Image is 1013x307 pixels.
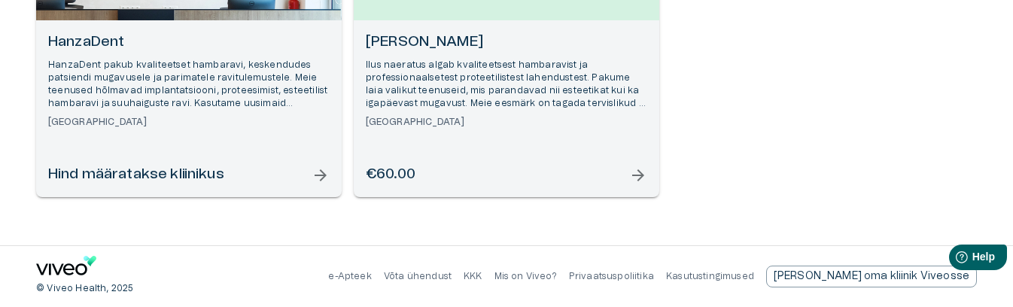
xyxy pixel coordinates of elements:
h6: HanzaDent [48,32,330,53]
h6: €60.00 [366,165,415,185]
a: Navigate to home page [36,256,96,281]
iframe: Help widget launcher [896,239,1013,281]
p: HanzaDent pakub kvaliteetset hambaravi, keskendudes patsiendi mugavusele ja parimatele ravitulemu... [48,59,330,111]
p: Mis on Viveo? [494,270,557,283]
p: Ilus naeratus algab kvaliteetsest hambaravist ja professionaalsetest proteetilistest lahendustest... [366,59,647,111]
span: arrow_forward [312,166,330,184]
a: Kasutustingimused [666,272,754,281]
h6: [GEOGRAPHIC_DATA] [48,116,330,129]
div: [PERSON_NAME] oma kliinik Viveosse [766,266,977,287]
h6: Hind määratakse kliinikus [48,165,224,185]
h6: [PERSON_NAME] [366,32,647,53]
a: Send email to partnership request to viveo [766,266,977,287]
a: Privaatsuspoliitika [569,272,654,281]
span: arrow_forward [629,166,647,184]
p: © Viveo Health, 2025 [36,282,133,295]
h6: [GEOGRAPHIC_DATA] [366,116,647,129]
p: [PERSON_NAME] oma kliinik Viveosse [774,269,969,284]
a: KKK [464,272,482,281]
p: Võta ühendust [384,270,452,283]
a: e-Apteek [328,272,371,281]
